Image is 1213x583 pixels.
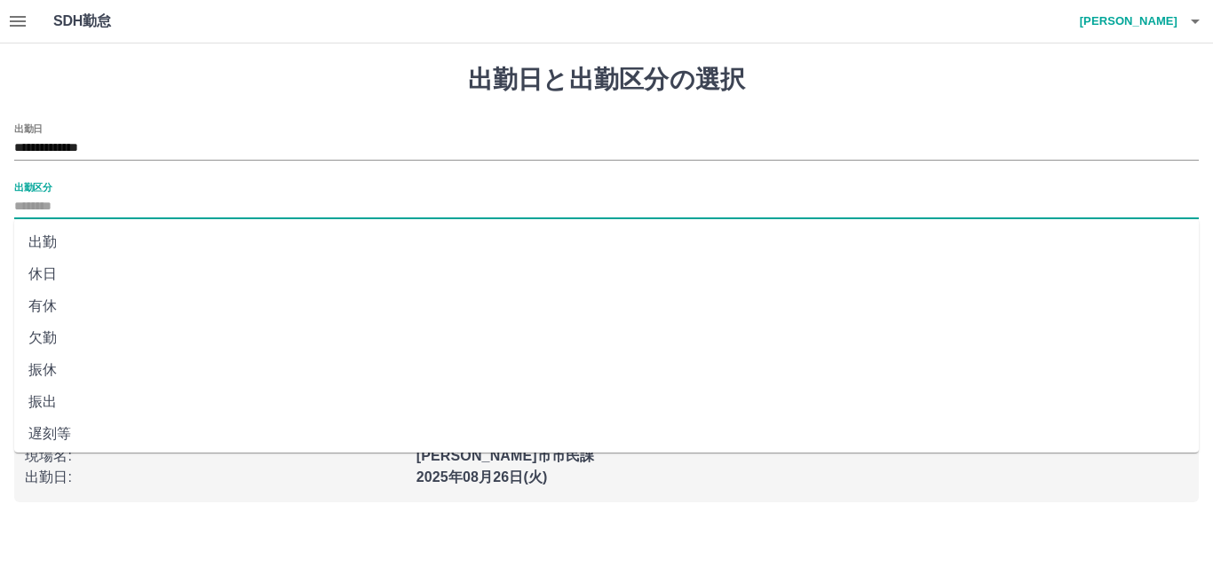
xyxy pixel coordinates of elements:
label: 出勤区分 [14,180,52,193]
li: 振出 [14,386,1199,418]
li: 振休 [14,354,1199,386]
p: 出勤日 : [25,467,406,488]
li: 休業 [14,450,1199,482]
li: 休日 [14,258,1199,290]
li: 出勤 [14,226,1199,258]
label: 出勤日 [14,122,43,135]
li: 欠勤 [14,322,1199,354]
li: 遅刻等 [14,418,1199,450]
b: 2025年08月26日(火) [416,469,548,485]
h1: 出勤日と出勤区分の選択 [14,65,1199,95]
li: 有休 [14,290,1199,322]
